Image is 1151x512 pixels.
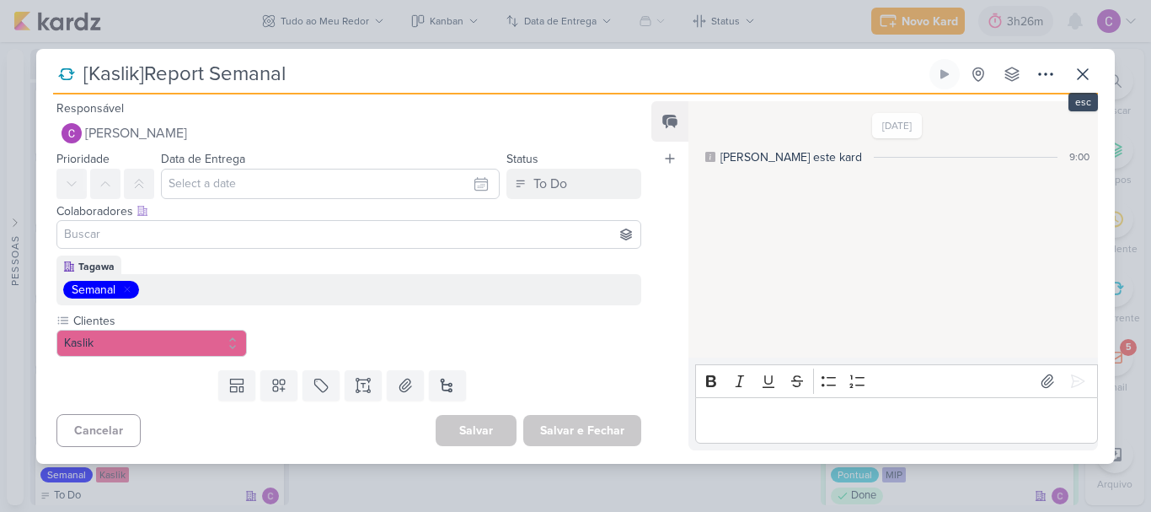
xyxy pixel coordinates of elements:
label: Clientes [72,312,247,330]
input: Select a date [161,169,500,199]
label: Responsável [56,101,124,116]
label: Data de Entrega [161,152,245,166]
button: [PERSON_NAME] [56,118,641,148]
input: Buscar [61,224,637,245]
input: Kard Sem Título [78,59,926,89]
button: Kaslik [56,330,247,357]
div: Tagawa [78,259,115,274]
div: 9:00 [1069,149,1089,164]
div: Semanal [72,281,115,299]
button: Cancelar [56,414,141,447]
div: Colaboradores [56,202,641,220]
span: [PERSON_NAME] [85,123,187,143]
label: Status [506,152,538,166]
div: [PERSON_NAME] este kard [720,148,862,166]
div: To Do [533,174,567,194]
div: Editor toolbar [695,364,1098,397]
label: Prioridade [56,152,110,166]
div: Ligar relógio [938,67,951,81]
div: Editor editing area: main [695,397,1098,444]
div: esc [1068,93,1098,111]
img: Carlos Lima [62,123,82,143]
button: To Do [506,169,641,199]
